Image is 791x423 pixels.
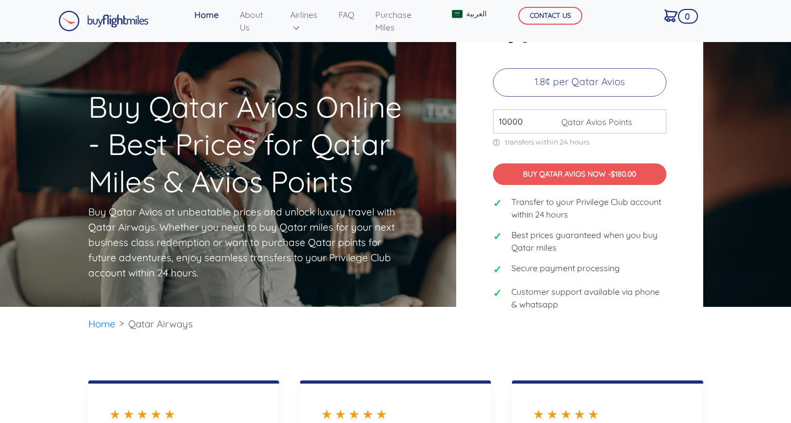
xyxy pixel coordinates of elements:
[286,4,322,38] a: Airlines
[452,10,463,18] img: Arabic
[123,307,198,341] li: Qatar Airways
[493,163,666,185] button: BUY QATAR AVIOS NOW -$180.00
[493,229,504,244] span: ✓
[493,138,666,147] p: transfers within 24 hours
[511,229,666,254] span: Best prices guaranteed when you buy Qatar miles
[466,8,487,19] span: العربية
[493,29,666,43] h3: Buy Qatar Avios at Best Prices
[493,285,504,301] span: ✓
[235,4,274,38] a: About Us
[664,9,677,22] img: Cart
[493,195,504,211] span: ✓
[511,262,620,274] span: Secure payment processing
[611,169,636,179] span: $180.00
[518,7,582,25] button: CONTACT US
[334,4,358,25] a: FAQ
[511,195,666,221] span: Transfer to your Privilege Club account within 24 hours
[58,8,149,34] a: Buy Flight Miles Logo
[556,116,632,128] span: Qatar Avios Points
[88,317,116,330] a: Home
[88,204,398,281] p: Buy Qatar Avios at unbeatable prices and unlock luxury travel with Qatar Airways. Whether you nee...
[493,68,666,97] p: 1.8¢ per Qatar Avios
[190,4,223,25] a: Home
[511,285,666,311] span: Customer support available via phone & whatsapp
[660,4,682,26] a: 0
[371,4,430,38] a: Purchase Miles
[58,11,149,32] img: Buy Flight Miles Logo
[493,262,504,277] span: ✓
[448,4,490,24] a: العربية
[678,9,697,24] span: 0
[88,28,415,200] h1: Buy Qatar Avios Online - Best Prices for Qatar Miles & Avios Points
